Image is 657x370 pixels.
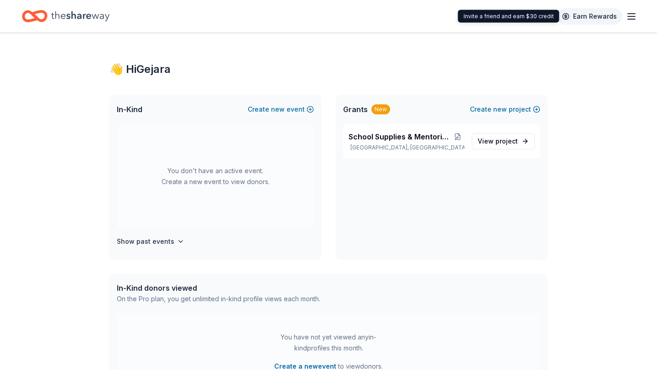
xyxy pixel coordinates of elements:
div: 👋 Hi Gejara [109,62,547,77]
div: You don't have an active event. Create a new event to view donors. [117,124,314,229]
a: Home [22,5,109,27]
button: Createnewevent [248,104,314,115]
span: In-Kind [117,104,142,115]
span: View [478,136,518,147]
a: View project [472,133,535,149]
div: Invite a friend and earn $30 credit [458,10,559,23]
div: You have not yet viewed any in-kind profiles this month. [271,332,386,354]
span: new [493,104,507,115]
h4: Show past events [117,236,174,247]
div: New [371,104,390,114]
button: Show past events [117,236,184,247]
span: School Supplies & Mentoring Program [349,131,451,142]
a: Earn Rewards [557,8,622,25]
span: new [271,104,285,115]
span: Grants [343,104,368,115]
p: [GEOGRAPHIC_DATA], [GEOGRAPHIC_DATA] [349,144,464,151]
div: On the Pro plan, you get unlimited in-kind profile views each month. [117,293,320,304]
div: In-Kind donors viewed [117,283,320,293]
button: Createnewproject [470,104,540,115]
span: project [495,137,518,145]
